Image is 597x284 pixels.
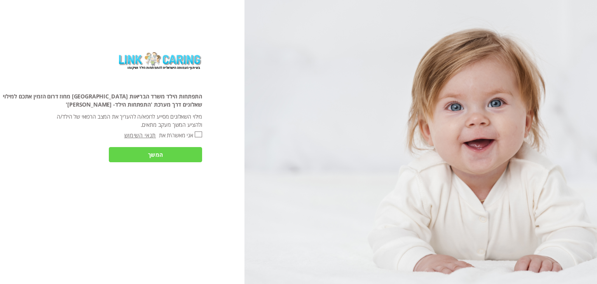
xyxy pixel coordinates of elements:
span: התפתחות הילד משרד הבריאות [GEOGRAPHIC_DATA] מחוז דרום הזמין אתכם למילוי שאלונים דרך מערכת 'התפתחו... [3,93,202,108]
p: מילוי השאלונים מסייע לרופא/ה להעריך את המצב הרפואי של הילד/ה ולהציע המשך מעקב מתאים. [43,112,202,129]
a: תנאי השימוש [124,131,156,139]
label: בשיתוף העמותה הישראלית להתפתחות הילד ושיקומו [120,65,200,70]
label: אני מאשר\ת את [159,131,193,139]
input: המשך [109,147,202,162]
